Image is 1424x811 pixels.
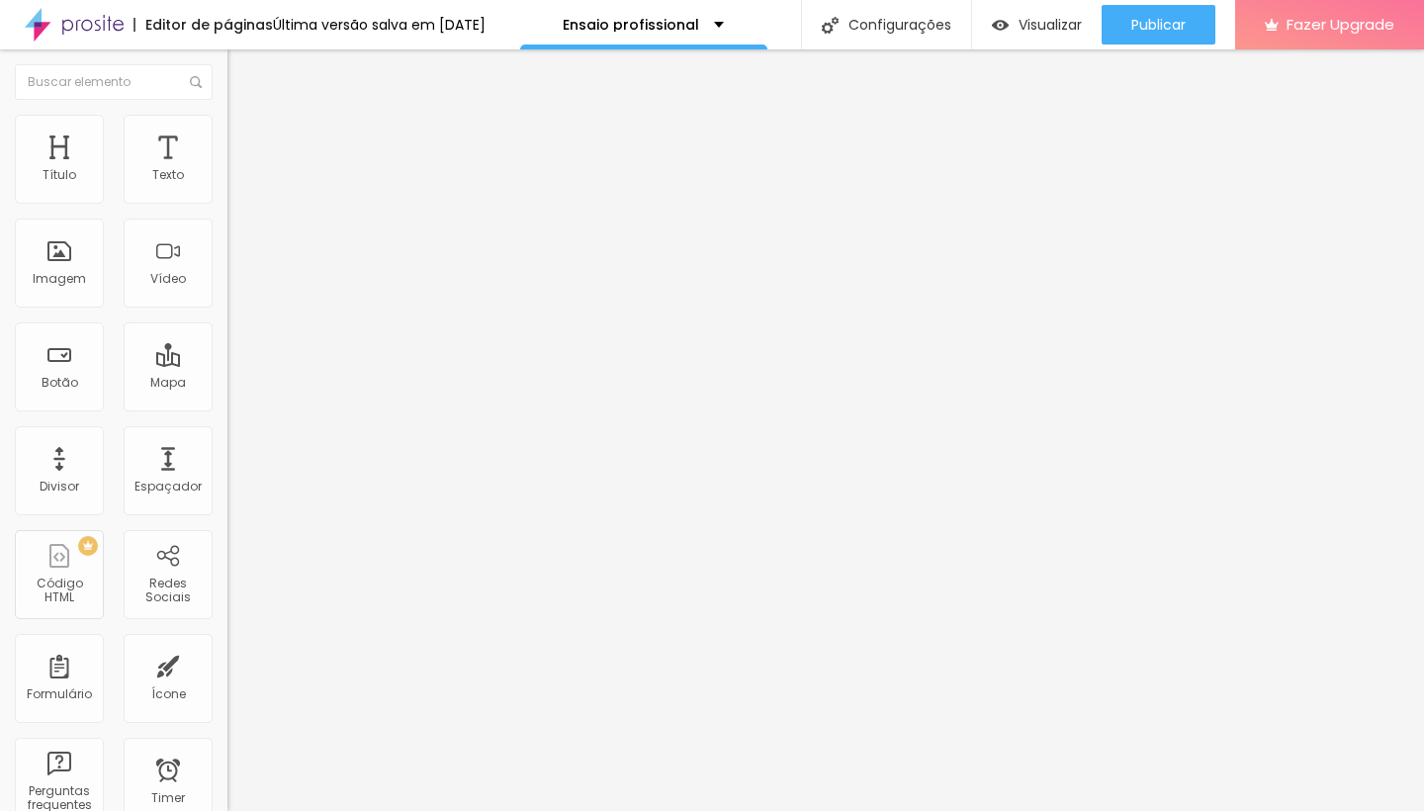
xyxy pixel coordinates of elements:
div: Editor de páginas [133,18,273,32]
img: view-1.svg [992,17,1009,34]
div: Divisor [40,480,79,494]
div: Título [43,168,76,182]
p: Ensaio profissional [563,18,699,32]
div: Espaçador [134,480,202,494]
div: Última versão salva em [DATE] [273,18,486,32]
div: Código HTML [20,577,98,605]
div: Vídeo [150,272,186,286]
div: Formulário [27,687,92,701]
div: Texto [152,168,184,182]
div: Imagem [33,272,86,286]
img: Icone [822,17,839,34]
div: Timer [151,791,185,805]
div: Botão [42,376,78,390]
iframe: Editor [227,49,1424,811]
div: Mapa [150,376,186,390]
button: Publicar [1102,5,1215,45]
input: Buscar elemento [15,64,213,100]
div: Ícone [151,687,186,701]
img: Icone [190,76,202,88]
span: Visualizar [1019,17,1082,33]
span: Publicar [1131,17,1186,33]
div: Redes Sociais [129,577,207,605]
span: Fazer Upgrade [1287,16,1394,33]
button: Visualizar [972,5,1102,45]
